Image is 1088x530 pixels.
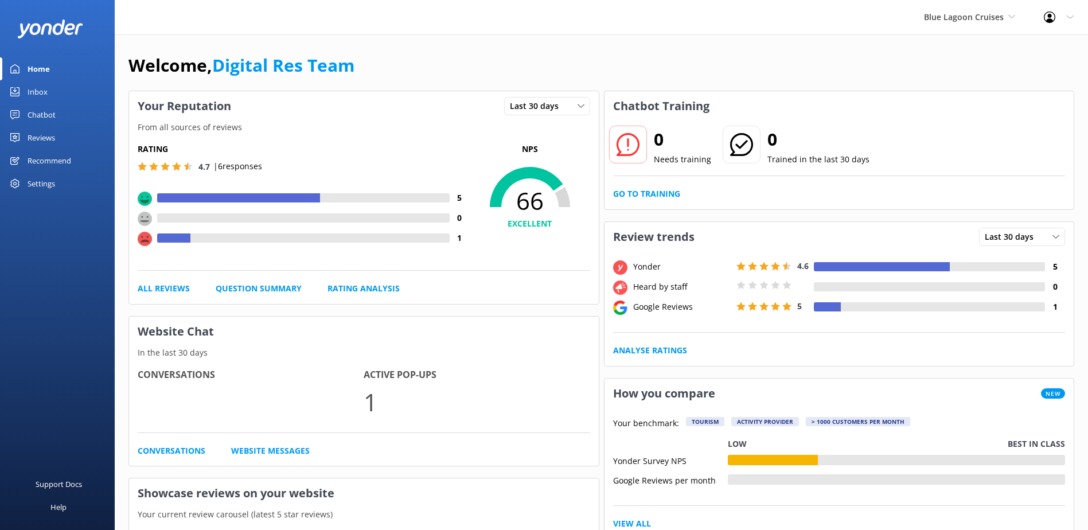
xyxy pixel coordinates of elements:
[654,153,711,166] p: Needs training
[216,282,302,295] a: Question Summary
[613,455,728,465] div: Yonder Survey NPS
[731,417,799,426] div: Activity Provider
[36,473,82,496] div: Support Docs
[129,346,599,359] p: In the last 30 days
[613,474,728,485] div: Google Reviews per month
[138,445,205,457] a: Conversations
[1008,438,1065,450] p: Best in class
[17,20,83,38] img: yonder-white-logo.png
[450,232,470,244] h4: 1
[686,417,724,426] div: Tourism
[28,172,55,195] div: Settings
[231,445,310,457] a: Website Messages
[510,100,566,112] span: Last 30 days
[797,260,809,271] span: 4.6
[806,417,910,426] div: > 1000 customers per month
[28,80,48,103] div: Inbox
[213,160,262,173] p: | 6 responses
[797,301,802,311] span: 5
[450,192,470,204] h4: 5
[28,149,71,172] div: Recommend
[1045,280,1065,293] h4: 0
[128,52,354,79] h1: Welcome,
[630,301,734,313] div: Google Reviews
[470,217,590,230] h4: EXCELLENT
[28,103,56,126] div: Chatbot
[129,317,599,346] h3: Website Chat
[654,126,711,153] h2: 0
[1045,301,1065,313] h4: 1
[450,212,470,224] h4: 0
[198,161,210,172] span: 4.7
[613,188,680,200] a: Go to Training
[138,143,470,155] h5: Rating
[985,231,1040,243] span: Last 30 days
[728,438,747,450] p: Low
[605,91,718,121] h3: Chatbot Training
[364,368,590,383] h4: Active Pop-ups
[50,496,67,519] div: Help
[1041,388,1065,399] span: New
[212,53,354,77] a: Digital Res Team
[767,126,869,153] h2: 0
[630,280,734,293] div: Heard by staff
[138,282,190,295] a: All Reviews
[28,57,50,80] div: Home
[1045,260,1065,273] h4: 5
[327,282,400,295] a: Rating Analysis
[767,153,869,166] p: Trained in the last 30 days
[470,186,590,215] span: 66
[470,143,590,155] p: NPS
[364,383,590,421] p: 1
[605,379,724,408] h3: How you compare
[129,508,599,521] p: Your current review carousel (latest 5 star reviews)
[138,368,364,383] h4: Conversations
[613,517,651,530] a: View All
[28,126,55,149] div: Reviews
[613,417,679,431] p: Your benchmark:
[129,121,599,134] p: From all sources of reviews
[613,344,687,357] a: Analyse Ratings
[924,11,1004,22] span: Blue Lagoon Cruises
[630,260,734,273] div: Yonder
[129,91,240,121] h3: Your Reputation
[129,478,599,508] h3: Showcase reviews on your website
[605,222,703,252] h3: Review trends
